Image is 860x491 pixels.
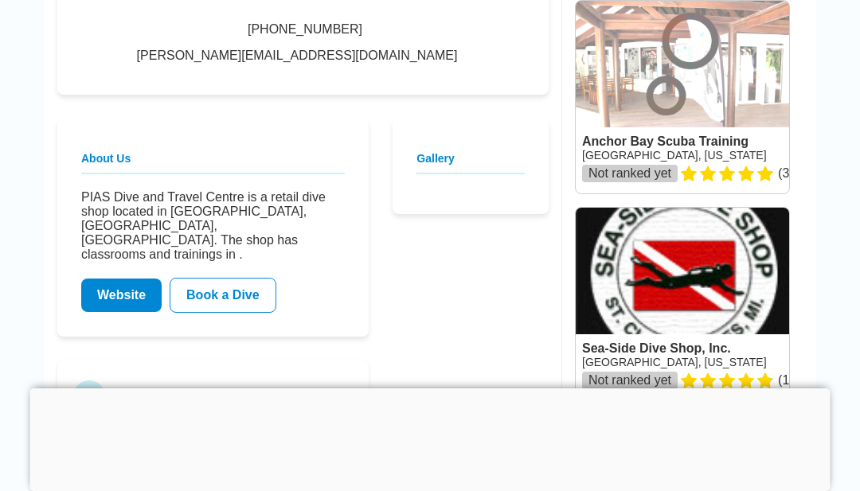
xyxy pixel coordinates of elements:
span: [PERSON_NAME][EMAIL_ADDRESS][DOMAIN_NAME] [137,49,458,63]
iframe: Advertisement [30,388,831,487]
h2: About Us [81,152,345,174]
a: Book a Dive [170,278,276,313]
a: [GEOGRAPHIC_DATA], [US_STATE] [582,356,767,368]
h2: Gallery [416,152,525,174]
span: [PHONE_NUMBER] [248,22,362,37]
div: ● [73,380,105,412]
a: Website [81,279,162,312]
p: PIAS Dive and Travel Centre is a retail dive shop located in [GEOGRAPHIC_DATA], [GEOGRAPHIC_DATA]... [81,190,345,262]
